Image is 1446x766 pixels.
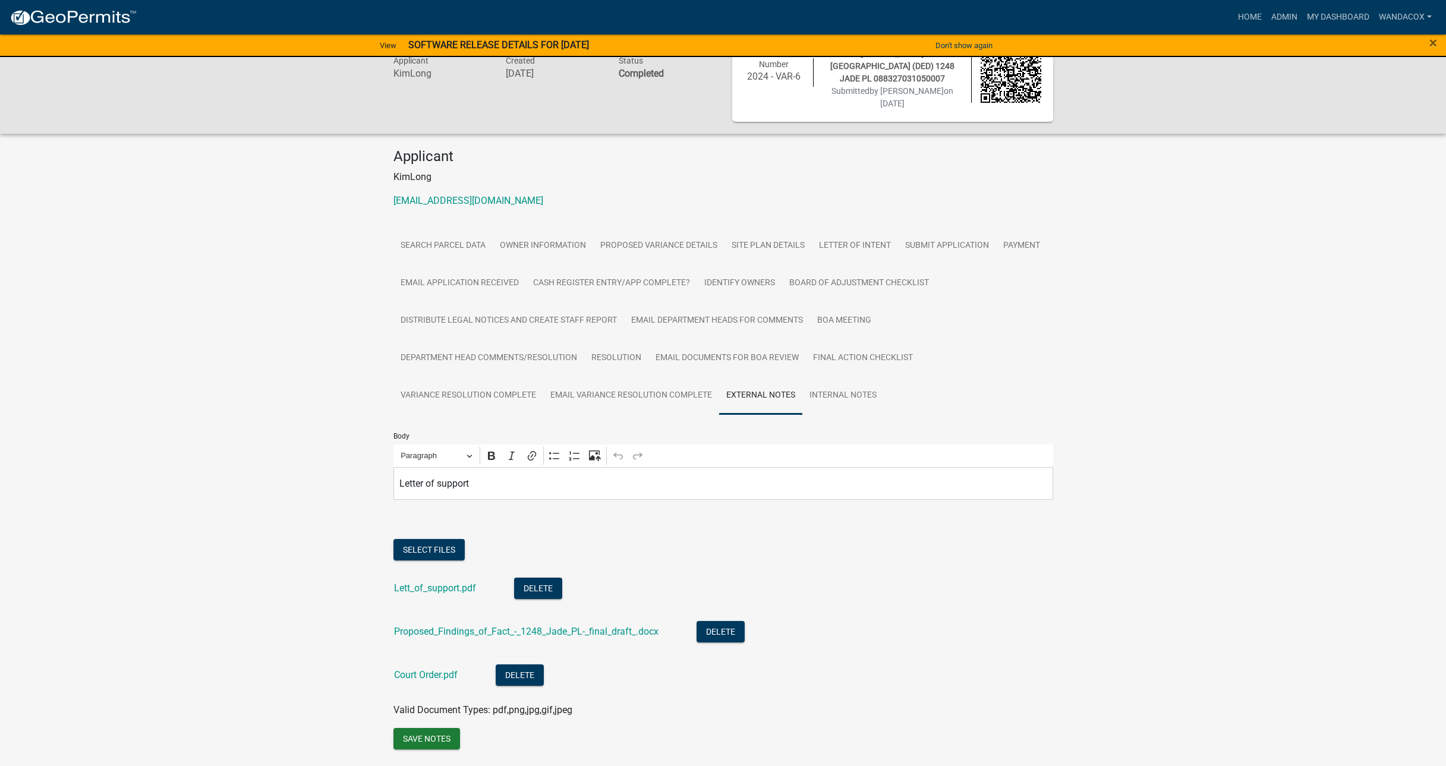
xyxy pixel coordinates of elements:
div: Editor editing area: main. Press Alt+0 for help. [393,467,1053,500]
a: Email Documents for BOA Review [648,339,806,377]
a: Email application received [393,264,526,302]
button: Don't show again [931,36,997,55]
img: QR code [981,42,1041,103]
a: Cash Register Entry/APP Complete? [526,264,697,302]
a: Lett_of_support.pdf [394,582,476,594]
h6: [DATE] [506,68,601,79]
a: Submit Application [898,227,996,265]
button: Delete [514,578,562,599]
a: [EMAIL_ADDRESS][DOMAIN_NAME] [393,195,543,206]
span: Submitted on [DATE] [831,86,953,108]
span: Applicant [393,56,429,65]
button: Select files [393,539,465,560]
a: Internal Notes [802,377,884,415]
wm-modal-confirm: Delete Document [514,584,562,595]
button: Save Notes [393,728,460,749]
a: Site Plan Details [724,227,812,265]
a: External Notes [719,377,802,415]
span: Status [619,56,643,65]
a: Home [1233,6,1267,29]
a: Owner Information [493,227,593,265]
a: Search Parcel Data [393,227,493,265]
span: Created [506,56,535,65]
a: Email Variance Resolution Complete [543,377,719,415]
a: Email Department heads for comments [624,302,810,340]
a: Identify Owners [697,264,782,302]
wm-modal-confirm: Delete Document [496,670,544,682]
a: Court Order.pdf [394,669,458,680]
a: Letter of Intent [812,227,898,265]
p: Letter of support [399,477,1047,491]
h6: KimLong [393,68,489,79]
span: × [1429,34,1437,51]
span: Number [759,59,789,69]
div: Editor toolbar [393,445,1053,467]
strong: Completed [619,68,664,79]
a: Proposed_Findings_of_Fact_-_1248_Jade_PL-_final_draft_.docx [394,626,659,637]
a: Final Action Checklist [806,339,920,377]
h6: 2024 - VAR-6 [744,71,805,82]
a: Distribute Legal Notices and Create Staff Report [393,302,624,340]
a: Proposed Variance Details [593,227,724,265]
label: Body [393,433,409,440]
a: Board of Adjustment checklist [782,264,936,302]
a: Variance Resolution Complete [393,377,543,415]
a: BOA Meeting [810,302,878,340]
wm-modal-confirm: Delete Document [697,627,745,638]
h4: Applicant [393,148,1053,165]
a: WandaCox [1374,6,1436,29]
button: Delete [496,664,544,686]
p: KimLong [393,170,1053,184]
span: by [PERSON_NAME] [870,86,944,96]
a: Payment [996,227,1047,265]
a: My Dashboard [1302,6,1374,29]
button: Paragraph, Heading [395,447,477,465]
span: Paragraph [401,449,462,463]
a: View [375,36,401,55]
a: Department Head Comments/resolution [393,339,584,377]
a: Admin [1267,6,1302,29]
button: Close [1429,36,1437,50]
button: Delete [697,621,745,642]
a: Resolution [584,339,648,377]
span: Valid Document Types: pdf,png,jpg,gif,jpeg [393,704,572,715]
strong: SOFTWARE RELEASE DETAILS FOR [DATE] [408,39,589,51]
